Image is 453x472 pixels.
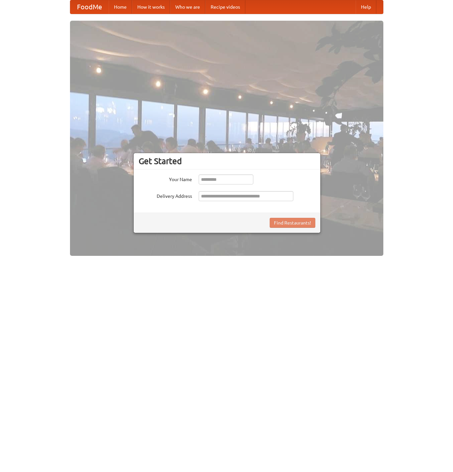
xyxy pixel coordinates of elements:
[170,0,205,14] a: Who we are
[109,0,132,14] a: Home
[139,191,192,199] label: Delivery Address
[356,0,376,14] a: Help
[139,174,192,183] label: Your Name
[270,218,315,228] button: Find Restaurants!
[132,0,170,14] a: How it works
[139,156,315,166] h3: Get Started
[70,0,109,14] a: FoodMe
[205,0,245,14] a: Recipe videos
